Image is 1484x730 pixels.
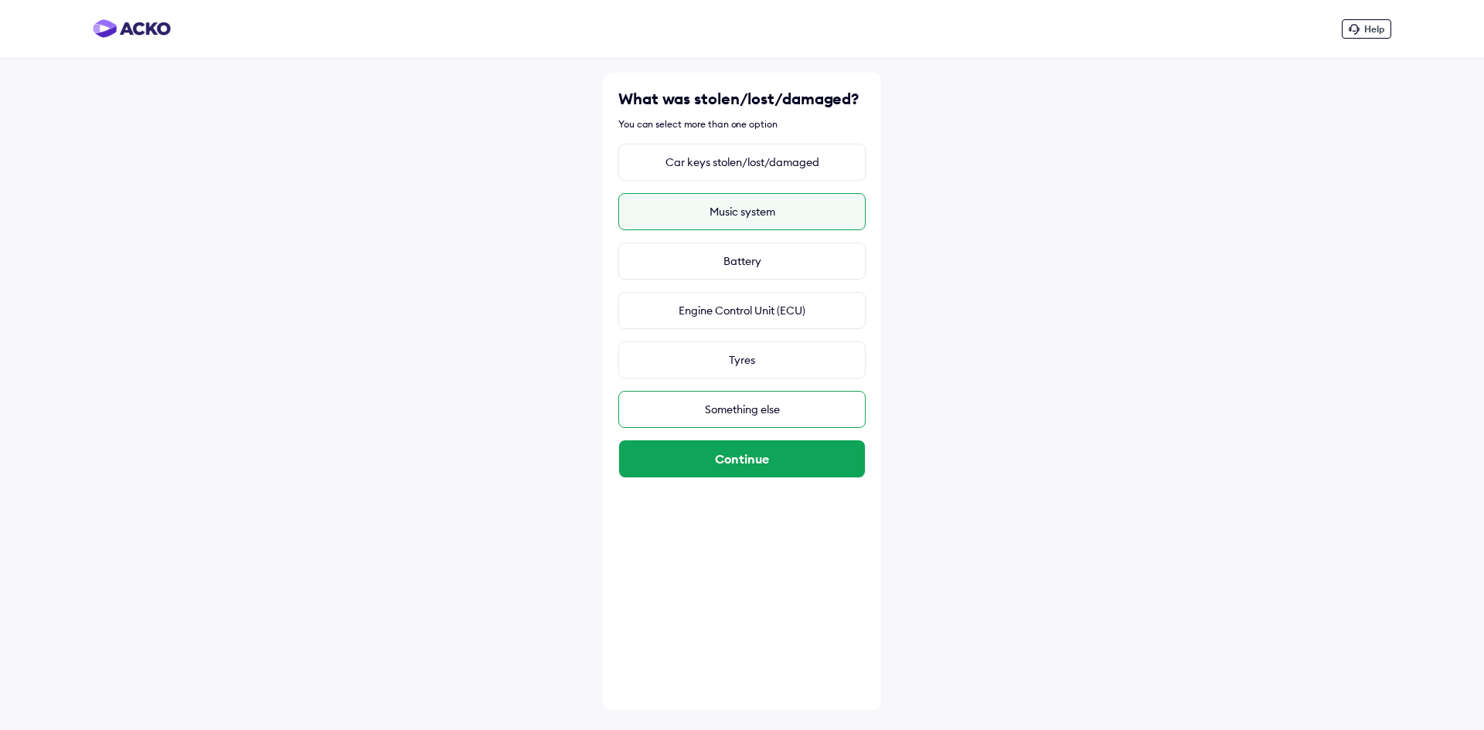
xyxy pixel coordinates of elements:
[618,144,866,181] div: Car keys stolen/lost/damaged
[618,292,866,329] div: Engine Control Unit (ECU)
[618,117,866,131] div: You can select more than one option
[93,19,171,38] img: horizontal-gradient.png
[1364,23,1384,35] span: Help
[618,391,866,428] div: Something else
[619,440,865,477] button: Continue
[618,341,866,379] div: Tyres
[618,88,866,110] div: What was stolen/lost/damaged?
[618,243,866,280] div: Battery
[618,193,866,230] div: Music system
